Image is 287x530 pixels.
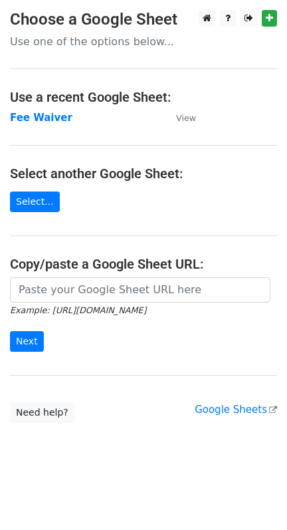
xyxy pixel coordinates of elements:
input: Next [10,331,44,352]
h4: Use a recent Google Sheet: [10,89,277,105]
a: Need help? [10,402,74,423]
h4: Select another Google Sheet: [10,166,277,182]
h4: Copy/paste a Google Sheet URL: [10,256,277,272]
p: Use one of the options below... [10,35,277,49]
h3: Choose a Google Sheet [10,10,277,29]
a: Google Sheets [195,404,277,416]
a: Fee Waiver [10,112,72,124]
small: View [176,113,196,123]
input: Paste your Google Sheet URL here [10,277,270,303]
a: Select... [10,192,60,212]
small: Example: [URL][DOMAIN_NAME] [10,305,146,315]
a: View [163,112,196,124]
